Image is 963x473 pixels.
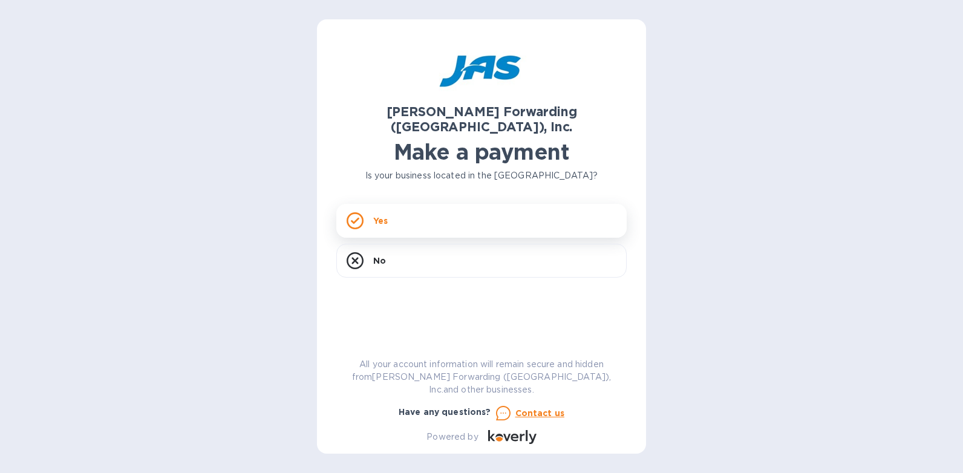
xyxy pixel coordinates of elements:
u: Contact us [515,408,565,418]
p: Is your business located in the [GEOGRAPHIC_DATA]? [336,169,627,182]
p: Powered by [426,431,478,443]
p: Yes [373,215,388,227]
h1: Make a payment [336,139,627,165]
b: Have any questions? [399,407,491,417]
p: All your account information will remain secure and hidden from [PERSON_NAME] Forwarding ([GEOGRA... [336,358,627,396]
b: [PERSON_NAME] Forwarding ([GEOGRAPHIC_DATA]), Inc. [387,104,577,134]
p: No [373,255,386,267]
